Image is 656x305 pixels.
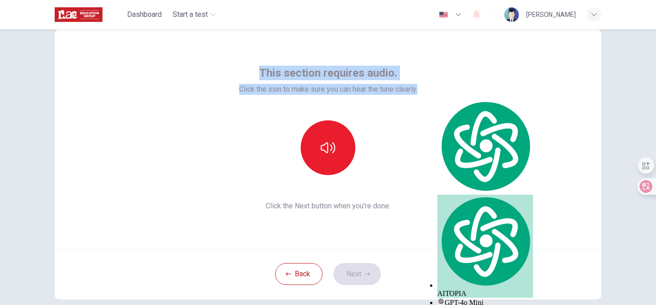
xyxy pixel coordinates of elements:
[504,7,519,22] img: Profile picture
[437,298,445,305] img: gpt-black.svg
[259,66,397,80] span: This section requires audio.
[239,201,417,212] span: Click the Next button when you’re done.
[437,99,533,193] img: logo.svg
[437,195,533,298] div: AITOPIA
[123,6,165,23] button: Dashboard
[526,9,576,20] div: [PERSON_NAME]
[275,263,323,285] button: Back
[55,5,123,24] a: ILAC logo
[437,195,533,288] img: logo.svg
[239,84,417,95] span: Click the icon to make sure you can hear the tune clearly.
[55,5,102,24] img: ILAC logo
[173,9,208,20] span: Start a test
[127,9,162,20] span: Dashboard
[438,11,449,18] img: en
[169,6,220,23] button: Start a test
